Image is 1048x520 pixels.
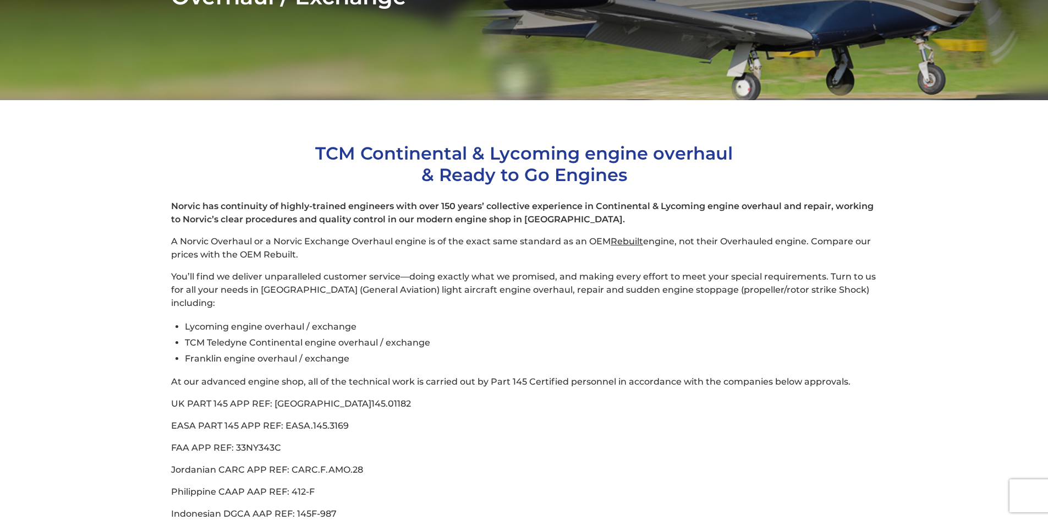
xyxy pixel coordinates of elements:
[171,270,877,310] p: You’ll find we deliver unparalleled customer service—doing exactly what we promised, and making e...
[171,201,874,225] strong: Norvic has continuity of highly-trained engineers with over 150 years’ collective experience in C...
[171,464,363,475] span: Jordanian CARC APP REF: CARC.F.AMO.28
[171,420,349,431] span: EASA PART 145 APP REF: EASA.145.3169
[171,398,411,409] span: UK PART 145 APP REF: [GEOGRAPHIC_DATA]145.01182
[171,235,877,261] p: A Norvic Overhaul or a Norvic Exchange Overhaul engine is of the exact same standard as an OEM en...
[185,351,877,366] li: Franklin engine overhaul / exchange
[185,319,877,335] li: Lycoming engine overhaul / exchange
[171,376,851,387] span: At our advanced engine shop, all of the technical work is carried out by Part 145 Certified perso...
[611,236,643,247] span: Rebuilt
[315,143,733,185] span: TCM Continental & Lycoming engine overhaul & Ready to Go Engines
[171,508,337,519] span: Indonesian DGCA AAP REF: 145F-987
[171,486,315,497] span: Philippine CAAP AAP REF: 412-F
[185,335,877,351] li: TCM Teledyne Continental engine overhaul / exchange
[171,442,281,453] span: FAA APP REF: 33NY343C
